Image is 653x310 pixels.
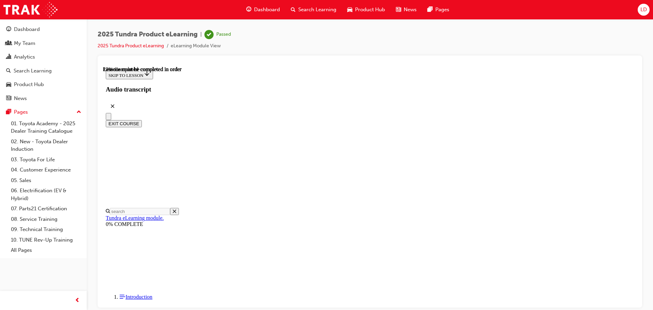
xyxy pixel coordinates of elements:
[404,6,417,14] span: News
[14,108,28,116] div: Pages
[3,54,39,61] button: EXIT COURSE
[3,149,61,154] a: Tundra eLearning module.
[3,78,84,91] a: Product Hub
[14,39,35,47] div: My Team
[6,40,11,47] span: people-icon
[98,31,198,38] span: 2025 Tundra Product eLearning
[3,33,16,47] button: Close audio transcript panel
[3,92,84,105] a: News
[3,2,57,17] img: Trak
[3,65,84,77] a: Search Learning
[285,3,342,17] a: search-iconSearch Learning
[422,3,455,17] a: pages-iconPages
[8,185,84,203] a: 06. Electrification (EV & Hybrid)
[204,30,214,39] span: learningRecordVerb_PASS-icon
[3,22,84,106] button: DashboardMy TeamAnalyticsSearch LearningProduct HubNews
[6,68,11,74] span: search-icon
[8,154,84,165] a: 03. Toyota For Life
[435,6,449,14] span: Pages
[75,296,80,305] span: prev-icon
[6,54,11,60] span: chart-icon
[3,106,84,118] button: Pages
[8,203,84,214] a: 07. Parts21 Certification
[640,6,647,14] span: LD
[3,19,531,27] h3: Audio transcript
[428,5,433,14] span: pages-icon
[8,224,84,235] a: 09. Technical Training
[14,53,35,61] div: Analytics
[355,6,385,14] span: Product Hub
[246,5,251,14] span: guage-icon
[6,82,11,88] span: car-icon
[67,142,76,149] button: Close search menu
[8,245,84,256] a: All Pages
[6,96,11,102] span: news-icon
[291,5,296,14] span: search-icon
[216,31,231,38] div: Passed
[396,5,401,14] span: news-icon
[14,67,52,75] div: Search Learning
[254,6,280,14] span: Dashboard
[5,6,47,12] span: SKIP TO LESSON
[8,136,84,154] a: 02. New - Toyota Dealer Induction
[3,37,84,50] a: My Team
[171,42,221,50] li: eLearning Module View
[638,4,650,16] button: LD
[3,3,50,13] button: SKIP TO LESSON
[390,3,422,17] a: news-iconNews
[298,6,336,14] span: Search Learning
[3,23,84,36] a: Dashboard
[98,43,164,49] a: 2025 Tundra Product eLearning
[347,5,352,14] span: car-icon
[342,3,390,17] a: car-iconProduct Hub
[8,214,84,225] a: 08. Service Training
[8,165,84,175] a: 04. Customer Experience
[241,3,285,17] a: guage-iconDashboard
[77,108,81,117] span: up-icon
[8,118,84,136] a: 01. Toyota Academy - 2025 Dealer Training Catalogue
[3,155,531,161] div: 0% COMPLETE
[8,175,84,186] a: 05. Sales
[14,95,27,102] div: News
[200,31,202,38] span: |
[14,26,40,33] div: Dashboard
[6,109,11,115] span: pages-icon
[6,27,11,33] span: guage-icon
[14,81,44,88] div: Product Hub
[8,235,84,245] a: 10. TUNE Rev-Up Training
[3,51,84,63] a: Analytics
[3,47,8,54] button: Close navigation menu
[7,142,67,149] input: Search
